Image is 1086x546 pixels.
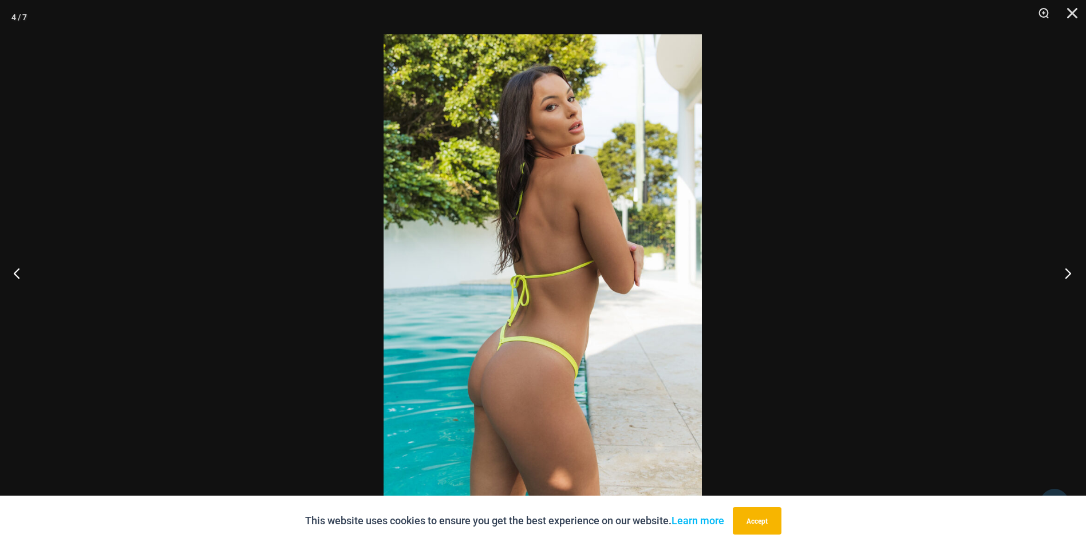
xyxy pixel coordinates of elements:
img: Bubble Mesh Highlight Yellow 309 Tri Top 421 Micro 04 [384,34,702,512]
a: Learn more [672,515,724,527]
div: 4 / 7 [11,9,27,26]
button: Accept [733,507,781,535]
p: This website uses cookies to ensure you get the best experience on our website. [305,512,724,529]
button: Next [1043,244,1086,302]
